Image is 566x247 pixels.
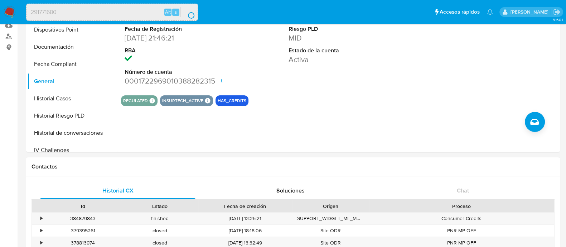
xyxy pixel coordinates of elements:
span: Chat [457,186,469,195]
dd: MID [289,33,391,43]
a: Salir [553,8,561,16]
span: Historial CX [102,186,134,195]
dd: [DATE] 21:46:21 [125,33,227,43]
div: • [40,227,42,234]
div: PNR MP OFF [369,225,554,237]
div: closed [121,225,198,237]
a: Notificaciones [487,9,493,15]
button: Historial Casos [28,90,117,107]
button: search-icon [180,7,195,17]
dd: 0001722969010388282315 [125,76,227,86]
div: [DATE] 13:25:21 [198,213,292,224]
div: Fecha de creación [203,203,287,210]
button: General [28,73,117,90]
div: • [40,215,42,222]
div: • [40,239,42,246]
div: 384879843 [44,213,121,224]
div: finished [121,213,198,224]
input: Buscar usuario o caso... [26,8,198,17]
dt: Fecha de Registración [125,25,227,33]
button: Fecha Compliant [28,56,117,73]
p: anamaria.arriagasanchez@mercadolibre.com.mx [510,9,551,15]
dt: RBA [125,47,227,54]
div: 379395261 [44,225,121,237]
button: Dispositivos Point [28,21,117,38]
span: s [175,9,177,15]
div: Site ODR [292,225,369,237]
div: Id [49,203,116,210]
dt: Número de cuenta [125,68,227,76]
div: Estado [126,203,193,210]
span: Accesos rápidos [440,8,480,16]
button: Historial Riesgo PLD [28,107,117,124]
span: 3.160.1 [552,17,562,23]
div: Proceso [374,203,549,210]
span: Alt [165,9,171,15]
div: [DATE] 18:18:06 [198,225,292,237]
div: Origen [297,203,364,210]
button: Documentación [28,38,117,56]
dt: Riesgo PLD [289,25,391,33]
dt: Estado de la cuenta [289,47,391,54]
div: SUPPORT_WIDGET_ML_MOBILE [292,213,369,224]
dd: Activa [289,54,391,65]
button: Historial de conversaciones [28,124,117,142]
h1: Contactos [32,163,555,170]
div: Consumer Credits [369,213,554,224]
button: IV Challenges [28,142,117,159]
span: Soluciones [276,186,305,195]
